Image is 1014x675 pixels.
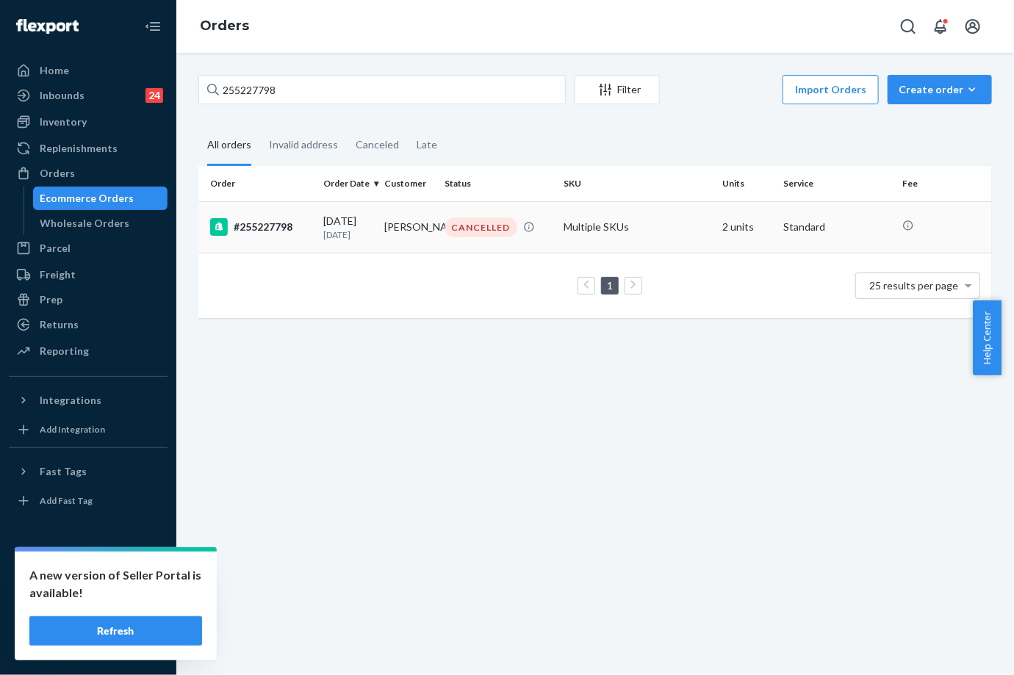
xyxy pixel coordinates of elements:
div: Add Fast Tag [40,494,93,507]
a: Add Fast Tag [9,489,168,513]
a: Replenishments [9,137,168,160]
button: Create order [888,75,992,104]
div: [DATE] [323,214,373,241]
button: Integrations [9,389,168,412]
button: Open Search Box [893,12,923,41]
div: Inventory [40,115,87,129]
td: 2 units [717,201,778,253]
button: Give Feedback [9,634,168,657]
div: Late [417,126,437,164]
p: [DATE] [323,228,373,241]
div: Add Integration [40,423,105,436]
div: Fast Tags [40,464,87,479]
div: Orders [40,166,75,181]
div: All orders [207,126,251,166]
a: Home [9,59,168,82]
a: Parcel [9,237,168,260]
a: Inbounds24 [9,84,168,107]
div: Parcel [40,241,71,256]
div: #255227798 [210,218,312,236]
div: Home [40,63,69,78]
a: Ecommerce Orders [33,187,168,210]
button: Help Center [973,300,1002,375]
button: Open notifications [926,12,955,41]
input: Search orders [198,75,566,104]
th: SKU [558,166,717,201]
p: A new version of Seller Portal is available! [29,566,202,602]
ol: breadcrumbs [188,5,261,48]
div: Ecommerce Orders [40,191,134,206]
p: Standard [783,220,891,234]
a: Reporting [9,339,168,363]
a: Settings [9,559,168,582]
div: Wholesale Orders [40,216,130,231]
div: Filter [575,82,659,97]
a: Freight [9,263,168,286]
div: Freight [40,267,76,282]
div: 24 [145,88,163,103]
th: Order [198,166,317,201]
a: Orders [200,18,249,34]
img: Flexport logo [16,19,79,34]
button: Close Navigation [138,12,168,41]
div: Prep [40,292,62,307]
button: Open account menu [958,12,988,41]
div: Inbounds [40,88,84,103]
div: Reporting [40,344,89,358]
a: Add Integration [9,418,168,441]
div: Integrations [40,393,101,408]
td: Multiple SKUs [558,201,717,253]
th: Fee [896,166,992,201]
div: Customer [384,177,434,189]
div: Replenishments [40,141,118,156]
td: [PERSON_NAME] [378,201,439,253]
button: Refresh [29,616,202,646]
button: Import Orders [783,75,879,104]
a: Help Center [9,609,168,632]
th: Units [717,166,778,201]
a: Returns [9,313,168,336]
button: Fast Tags [9,460,168,483]
div: Returns [40,317,79,332]
th: Order Date [317,166,378,201]
div: Create order [899,82,981,97]
div: Invalid address [269,126,338,164]
a: Inventory [9,110,168,134]
div: Canceled [356,126,399,164]
div: CANCELLED [445,217,517,237]
a: Orders [9,162,168,185]
span: 25 results per page [870,279,959,292]
a: Wholesale Orders [33,212,168,235]
button: Filter [575,75,660,104]
th: Service [777,166,896,201]
a: Talk to Support [9,584,168,607]
th: Status [439,166,558,201]
a: Page 1 is your current page [604,279,616,292]
a: Prep [9,288,168,311]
